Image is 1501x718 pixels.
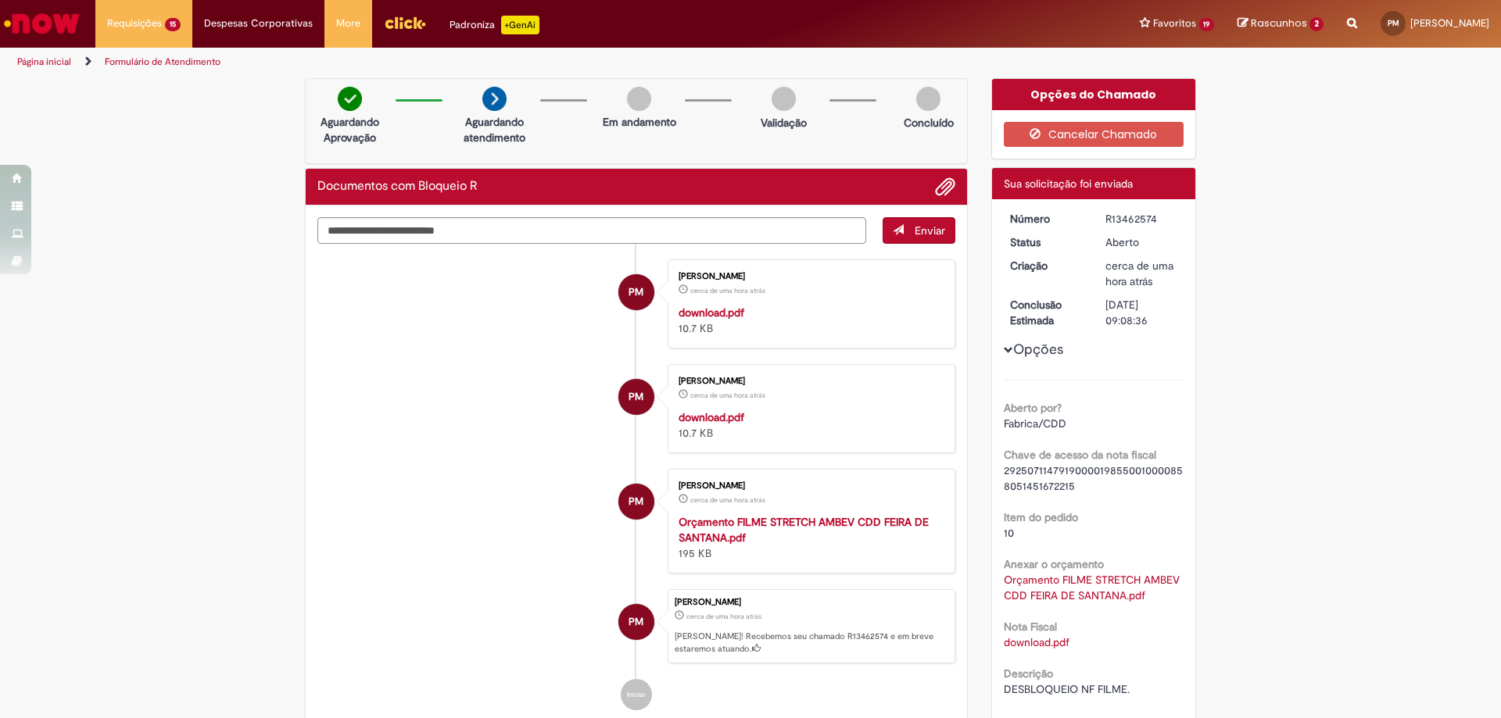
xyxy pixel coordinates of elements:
span: cerca de uma hora atrás [690,286,765,295]
div: [DATE] 09:08:36 [1105,297,1178,328]
a: Formulário de Atendimento [105,55,220,68]
span: 10 [1004,526,1014,540]
span: DESBLOQUEIO NF FILME. [1004,682,1130,696]
time: 29/08/2025 14:08:33 [1105,259,1173,288]
div: Padroniza [450,16,539,34]
button: Enviar [883,217,955,244]
div: Paula Camille Azevedo Martins [618,379,654,415]
img: arrow-next.png [482,87,507,111]
div: Aberto [1105,234,1178,250]
p: Validação [761,115,807,130]
h2: Documentos com Bloqueio R Histórico de tíquete [317,180,478,194]
a: Orçamento FILME STRETCH AMBEV CDD FEIRA DE SANTANA.pdf [679,515,929,545]
time: 29/08/2025 14:08:33 [686,612,761,621]
dt: Número [998,211,1094,227]
div: [PERSON_NAME] [679,481,939,491]
b: Descrição [1004,666,1053,680]
img: check-circle-green.png [338,87,362,111]
a: download.pdf [679,410,744,424]
img: ServiceNow [2,8,82,39]
button: Cancelar Chamado [1004,122,1184,147]
div: Paula Camille Azevedo Martins [618,274,654,310]
textarea: Digite sua mensagem aqui... [317,217,866,244]
div: 10.7 KB [679,409,939,441]
b: Aberto por? [1004,401,1062,415]
a: download.pdf [679,305,744,320]
p: [PERSON_NAME]! Recebemos seu chamado R13462574 e em breve estaremos atuando. [675,630,947,655]
div: 29/08/2025 14:08:33 [1105,258,1178,289]
img: img-circle-grey.png [916,87,940,111]
span: Favoritos [1153,16,1196,31]
time: 29/08/2025 14:07:32 [690,495,765,505]
span: [PERSON_NAME] [1410,16,1489,30]
span: PM [1388,18,1399,28]
span: Despesas Corporativas [204,16,313,31]
span: Requisições [107,16,162,31]
img: img-circle-grey.png [627,87,651,111]
img: img-circle-grey.png [772,87,796,111]
div: 195 KB [679,514,939,561]
p: Em andamento [603,114,676,130]
span: cerca de uma hora atrás [686,612,761,621]
a: Rascunhos [1238,16,1324,31]
div: Paula Camille Azevedo Martins [618,604,654,640]
div: R13462574 [1105,211,1178,227]
p: Aguardando Aprovação [312,114,388,145]
dt: Status [998,234,1094,250]
span: PM [629,378,643,416]
p: Aguardando atendimento [457,114,532,145]
span: PM [629,483,643,520]
span: 29250711479190000198550010000858051451672215 [1004,463,1183,493]
span: cerca de uma hora atrás [1105,259,1173,288]
div: Opções do Chamado [992,79,1196,110]
ul: Trilhas de página [12,48,989,77]
span: Fabrica/CDD [1004,416,1066,430]
span: 2 [1309,17,1324,31]
b: Item do pedido [1004,510,1078,524]
button: Adicionar anexos [935,177,955,197]
div: Paula Camille Azevedo Martins [618,484,654,520]
span: cerca de uma hora atrás [690,495,765,505]
a: Download de download.pdf [1004,635,1069,649]
span: Sua solicitação foi enviada [1004,177,1133,191]
div: 10.7 KB [679,305,939,336]
b: Anexar o orçamento [1004,557,1104,571]
a: Página inicial [17,55,71,68]
div: [PERSON_NAME] [679,272,939,281]
span: 15 [165,18,181,31]
b: Chave de acesso da nota fiscal [1004,448,1156,462]
span: cerca de uma hora atrás [690,391,765,400]
dt: Conclusão Estimada [998,297,1094,328]
a: Download de Orçamento FILME STRETCH AMBEV CDD FEIRA DE SANTANA.pdf [1004,573,1183,602]
span: More [336,16,360,31]
span: PM [629,273,643,311]
li: Paula Camille Azevedo Martins [317,589,955,664]
span: Rascunhos [1251,16,1307,30]
span: Enviar [915,223,945,238]
span: 19 [1199,18,1215,31]
div: [PERSON_NAME] [675,598,947,607]
span: PM [629,603,643,641]
dt: Criação [998,258,1094,273]
time: 29/08/2025 14:08:20 [690,391,765,400]
p: +GenAi [501,16,539,34]
b: Nota Fiscal [1004,620,1057,634]
img: click_logo_yellow_360x200.png [384,11,426,34]
p: Concluído [904,115,954,130]
div: [PERSON_NAME] [679,377,939,386]
time: 29/08/2025 14:08:32 [690,286,765,295]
